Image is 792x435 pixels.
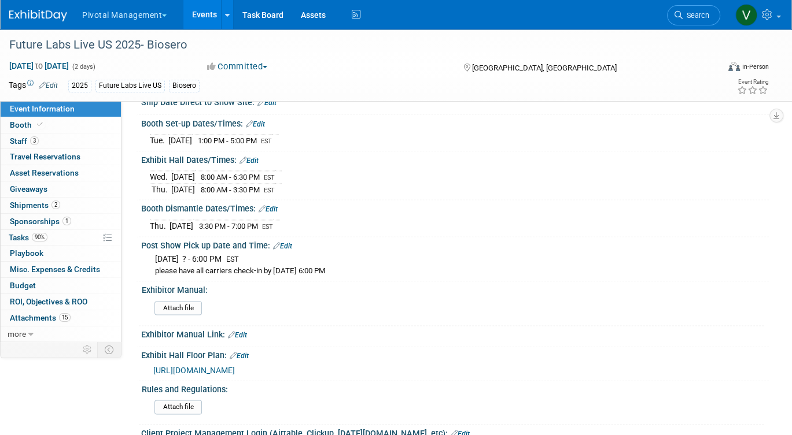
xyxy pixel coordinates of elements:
span: 90% [32,233,47,241]
td: Tue. [150,135,168,147]
a: Event Information [1,101,121,117]
a: Travel Reservations [1,149,121,165]
td: [DATE] [171,171,195,184]
div: Post Show Pick up Date and Time: [141,237,769,252]
button: Committed [203,61,272,73]
div: Exhibitor Manual Link: [141,326,769,341]
td: Personalize Event Tab Strip [78,342,98,357]
div: Exhibit Hall Dates/Times: [141,151,769,166]
a: Edit [259,205,278,213]
span: Asset Reservations [10,168,79,177]
div: Exhibit Hall Floor Plan: [141,347,769,362]
span: more [8,329,26,339]
span: [GEOGRAPHIC_DATA], [GEOGRAPHIC_DATA] [472,64,617,72]
a: Edit [228,331,247,339]
a: Edit [230,352,249,360]
a: Search [667,5,720,25]
div: Event Format [657,60,769,77]
a: Edit [240,157,259,165]
span: to [34,61,45,70]
a: Edit [273,242,292,250]
span: Shipments [10,200,60,210]
div: Exhibitor Manual: [142,281,764,296]
div: Event Rating [737,79,768,85]
span: ROI, Objectives & ROO [10,297,87,306]
a: [URL][DOMAIN_NAME] [153,366,235,375]
div: In-Person [742,62,769,71]
span: Staff [10,136,39,146]
a: Giveaways [1,181,121,197]
a: Misc. Expenses & Credits [1,262,121,277]
div: Future Labs Live US 2025- Biosero [5,35,704,55]
span: 1:00 PM - 5:00 PM [198,136,257,145]
td: Toggle Event Tabs [98,342,121,357]
div: 2025 [68,80,91,92]
div: Booth Set-up Dates/Times: [141,115,769,130]
div: Future Labs Live US [95,80,165,92]
span: 2 [51,200,60,209]
a: Attachments15 [1,310,121,326]
td: Wed. [150,171,171,184]
a: Playbook [1,246,121,261]
a: Sponsorships1 [1,214,121,229]
span: Sponsorships [10,217,71,226]
img: Valerie Weld [735,4,757,26]
span: [DATE] ? - 6:00 PM [155,254,222,263]
i: Booth reservation complete [37,121,43,128]
a: more [1,326,121,342]
a: Edit [257,99,277,107]
td: Tags [9,79,58,92]
span: Search [683,11,709,20]
span: Tasks [9,233,47,242]
td: [DATE] [168,135,192,147]
span: [DATE] [DATE] [9,61,69,71]
a: Edit [246,120,265,128]
span: EST [264,187,275,194]
a: Asset Reservations [1,165,121,181]
span: Event Information [10,104,75,113]
div: please have all carriers check-in by [DATE] 6:00 PM [155,266,760,277]
td: [DATE] [170,220,193,232]
span: 3 [30,136,39,145]
span: 8:00 AM - 6:30 PM [201,173,260,181]
span: Playbook [10,248,43,258]
a: Shipments2 [1,198,121,213]
span: (2 days) [71,63,95,70]
span: EST [226,255,239,263]
span: Giveaways [10,184,47,194]
span: Misc. Expenses & Credits [10,265,100,274]
span: Travel Reservations [10,152,80,161]
a: Staff3 [1,133,121,149]
a: Booth [1,117,121,133]
td: Thu. [150,220,170,232]
span: Attachments [10,313,71,322]
a: Tasks90% [1,230,121,246]
td: [DATE] [171,183,195,195]
span: Booth [10,120,45,129]
img: Format-Inperson.png [728,62,740,71]
div: Biosero [169,80,200,92]
img: ExhibitDay [9,10,67,21]
a: ROI, Objectives & ROO [1,294,121,310]
div: Rules and Regulations: [142,381,764,395]
span: EST [264,174,275,181]
span: EST [262,223,273,230]
span: 3:30 PM - 7:00 PM [199,222,258,230]
a: Edit [39,81,58,90]
span: 15 [59,313,71,322]
span: 1 [62,217,71,225]
span: EST [261,137,272,145]
a: Budget [1,278,121,293]
span: Budget [10,281,36,290]
div: Booth Dismantle Dates/Times: [141,200,769,215]
td: Thu. [150,183,171,195]
span: 8:00 AM - 3:30 PM [201,185,260,194]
